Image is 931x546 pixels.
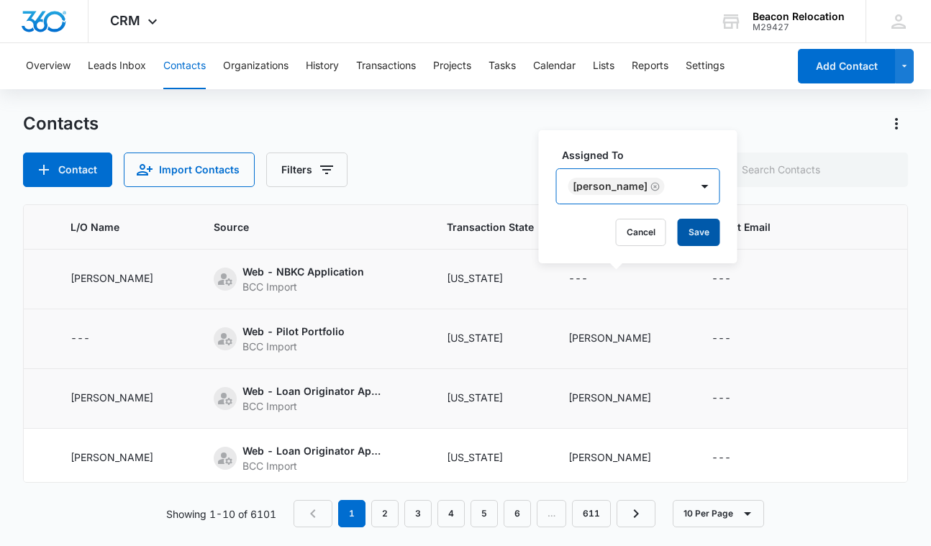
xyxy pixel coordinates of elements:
[712,330,757,347] div: Agent Email - - Select to Edit Field
[23,153,112,187] button: Add Contact
[437,500,465,527] a: Page 4
[23,113,99,135] h1: Contacts
[447,330,529,347] div: Transaction State - Colorado - Select to Edit Field
[568,450,651,465] div: [PERSON_NAME]
[533,43,576,89] button: Calendar
[568,330,651,345] div: [PERSON_NAME]
[753,11,845,22] div: account name
[712,270,757,288] div: Agent Email - - Select to Edit Field
[214,324,371,354] div: Source - [object Object] - Select to Edit Field
[568,270,588,288] div: ---
[632,43,668,89] button: Reports
[616,219,666,246] button: Cancel
[617,500,655,527] a: Next Page
[447,450,503,465] div: [US_STATE]
[572,500,611,527] a: Page 611
[568,270,614,288] div: Assigned To - - Select to Edit Field
[338,500,365,527] em: 1
[447,450,529,467] div: Transaction State - Texas - Select to Edit Field
[242,324,345,339] div: Web - Pilot Portfolio
[71,219,179,235] span: L/O Name
[71,270,179,288] div: L/O Name - Paul Brown - Select to Edit Field
[166,506,276,522] p: Showing 1-10 of 6101
[489,43,516,89] button: Tasks
[447,390,529,407] div: Transaction State - North Carolina - Select to Edit Field
[110,13,140,28] span: CRM
[294,500,655,527] nav: Pagination
[705,153,908,187] input: Search Contacts
[266,153,348,187] button: Filters
[71,330,116,347] div: L/O Name - - Select to Edit Field
[242,443,386,458] div: Web - Loan Originator Application
[214,219,391,235] span: Source
[371,500,399,527] a: Page 2
[356,43,416,89] button: Transactions
[447,390,503,405] div: [US_STATE]
[124,153,255,187] button: Import Contacts
[712,270,731,288] div: ---
[242,383,386,399] div: Web - Loan Originator Application
[71,270,153,286] div: [PERSON_NAME]
[447,270,529,288] div: Transaction State - Florida - Select to Edit Field
[562,147,726,163] label: Assigned To
[163,43,206,89] button: Contacts
[223,43,289,89] button: Organizations
[242,264,364,279] div: Web - NBKC Application
[71,450,153,465] div: [PERSON_NAME]
[712,450,757,467] div: Agent Email - - Select to Edit Field
[447,219,534,235] span: Transaction State
[71,450,179,467] div: L/O Name - Drew Peters - Select to Edit Field
[214,264,390,294] div: Source - [object Object] - Select to Edit Field
[678,219,720,246] button: Save
[214,383,412,414] div: Source - [object Object] - Select to Edit Field
[71,330,90,347] div: ---
[686,43,725,89] button: Settings
[712,390,757,407] div: Agent Email - - Select to Edit Field
[568,390,677,407] div: Assigned To - Kevin Walker - Select to Edit Field
[88,43,146,89] button: Leads Inbox
[242,339,345,354] div: BCC Import
[593,43,614,89] button: Lists
[433,43,471,89] button: Projects
[447,270,503,286] div: [US_STATE]
[798,49,895,83] button: Add Contact
[71,390,179,407] div: L/O Name - Myra McFarland - Select to Edit Field
[568,390,651,405] div: [PERSON_NAME]
[712,390,731,407] div: ---
[712,450,731,467] div: ---
[568,450,677,467] div: Assigned To - Jade Barnett - Select to Edit Field
[242,279,364,294] div: BCC Import
[504,500,531,527] a: Page 6
[673,500,764,527] button: 10 Per Page
[447,330,503,345] div: [US_STATE]
[885,112,908,135] button: Actions
[242,458,386,473] div: BCC Import
[712,330,731,347] div: ---
[306,43,339,89] button: History
[573,181,648,191] div: [PERSON_NAME]
[648,181,660,191] div: Remove Kevin Walker
[214,443,412,473] div: Source - [object Object] - Select to Edit Field
[404,500,432,527] a: Page 3
[712,219,881,235] span: Agent Email
[242,399,386,414] div: BCC Import
[568,330,677,347] div: Assigned To - Jade Barnett - Select to Edit Field
[71,390,153,405] div: [PERSON_NAME]
[753,22,845,32] div: account id
[471,500,498,527] a: Page 5
[26,43,71,89] button: Overview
